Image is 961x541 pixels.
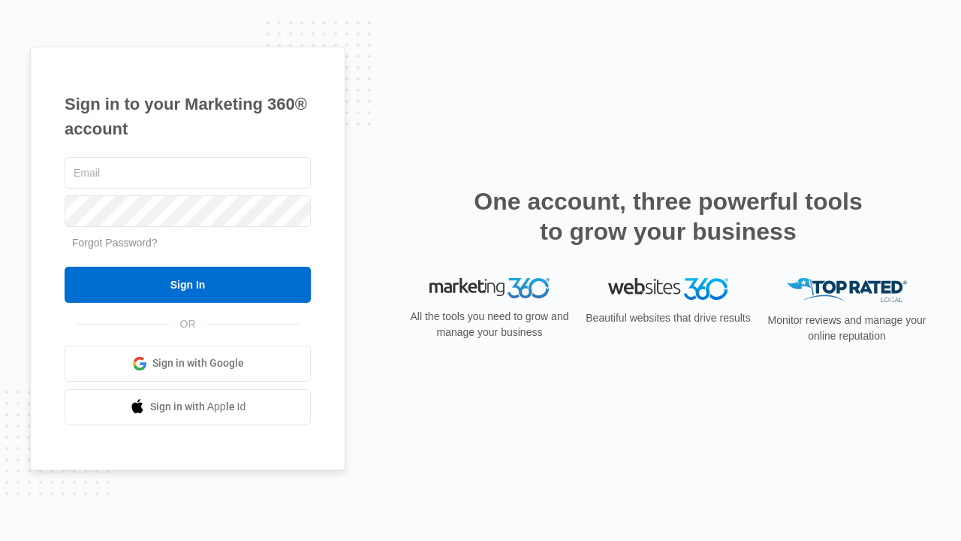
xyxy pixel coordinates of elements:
[65,92,311,141] h1: Sign in to your Marketing 360® account
[65,157,311,189] input: Email
[150,399,246,415] span: Sign in with Apple Id
[170,316,206,332] span: OR
[405,309,574,340] p: All the tools you need to grow and manage your business
[65,346,311,382] a: Sign in with Google
[152,355,244,371] span: Sign in with Google
[787,278,907,303] img: Top Rated Local
[584,310,752,326] p: Beautiful websites that drive results
[763,313,931,344] p: Monitor reviews and manage your online reputation
[429,278,550,299] img: Marketing 360
[608,278,728,300] img: Websites 360
[72,237,158,249] a: Forgot Password?
[469,186,867,246] h2: One account, three powerful tools to grow your business
[65,389,311,425] a: Sign in with Apple Id
[65,267,311,303] input: Sign In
